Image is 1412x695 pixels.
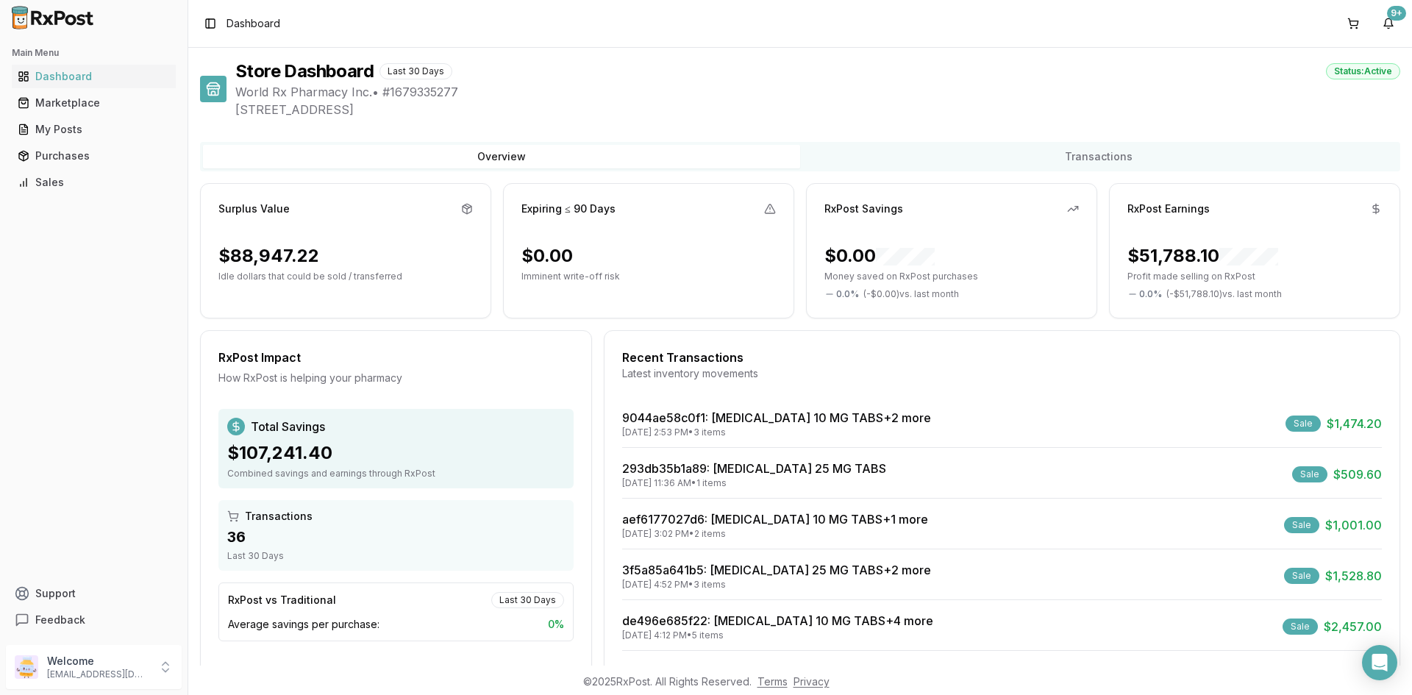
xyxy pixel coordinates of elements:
[12,143,176,169] a: Purchases
[622,410,931,425] a: 9044ae58c0f1: [MEDICAL_DATA] 10 MG TABS+2 more
[824,202,903,216] div: RxPost Savings
[1284,568,1319,584] div: Sale
[622,563,931,577] a: 3f5a85a641b5: [MEDICAL_DATA] 25 MG TABS+2 more
[6,65,182,88] button: Dashboard
[6,171,182,194] button: Sales
[836,288,859,300] span: 0.0 %
[794,675,830,688] a: Privacy
[1325,567,1382,585] span: $1,528.80
[622,349,1382,366] div: Recent Transactions
[227,527,565,547] div: 36
[12,169,176,196] a: Sales
[548,617,564,632] span: 0 %
[235,60,374,83] h1: Store Dashboard
[12,63,176,90] a: Dashboard
[12,90,176,116] a: Marketplace
[6,6,100,29] img: RxPost Logo
[824,244,935,268] div: $0.00
[203,145,800,168] button: Overview
[6,580,182,607] button: Support
[35,613,85,627] span: Feedback
[1283,619,1318,635] div: Sale
[47,669,149,680] p: [EMAIL_ADDRESS][DOMAIN_NAME]
[18,96,170,110] div: Marketplace
[622,579,931,591] div: [DATE] 4:52 PM • 3 items
[6,144,182,168] button: Purchases
[228,617,379,632] span: Average savings per purchase:
[622,477,886,489] div: [DATE] 11:36 AM • 1 items
[218,244,319,268] div: $88,947.22
[491,592,564,608] div: Last 30 Days
[800,145,1397,168] button: Transactions
[1326,63,1400,79] div: Status: Active
[235,83,1400,101] span: World Rx Pharmacy Inc. • # 1679335277
[622,528,928,540] div: [DATE] 3:02 PM • 2 items
[1139,288,1162,300] span: 0.0 %
[757,675,788,688] a: Terms
[1377,12,1400,35] button: 9+
[218,349,574,366] div: RxPost Impact
[379,63,452,79] div: Last 30 Days
[1292,466,1327,482] div: Sale
[227,441,565,465] div: $107,241.40
[6,91,182,115] button: Marketplace
[251,418,325,435] span: Total Savings
[1333,466,1382,483] span: $509.60
[227,550,565,562] div: Last 30 Days
[622,630,933,641] div: [DATE] 4:12 PM • 5 items
[18,149,170,163] div: Purchases
[1327,415,1382,432] span: $1,474.20
[622,512,928,527] a: aef6177027d6: [MEDICAL_DATA] 10 MG TABS+1 more
[218,371,574,385] div: How RxPost is helping your pharmacy
[622,366,1382,381] div: Latest inventory movements
[1325,516,1382,534] span: $1,001.00
[227,468,565,480] div: Combined savings and earnings through RxPost
[622,613,933,628] a: de496e685f22: [MEDICAL_DATA] 10 MG TABS+4 more
[18,69,170,84] div: Dashboard
[18,122,170,137] div: My Posts
[47,654,149,669] p: Welcome
[1286,416,1321,432] div: Sale
[1127,244,1278,268] div: $51,788.10
[227,16,280,31] nav: breadcrumb
[622,461,886,476] a: 293db35b1a89: [MEDICAL_DATA] 25 MG TABS
[1166,288,1282,300] span: ( - $51,788.10 ) vs. last month
[1284,517,1319,533] div: Sale
[6,118,182,141] button: My Posts
[235,101,1400,118] span: [STREET_ADDRESS]
[218,271,473,282] p: Idle dollars that could be sold / transferred
[12,116,176,143] a: My Posts
[12,47,176,59] h2: Main Menu
[218,202,290,216] div: Surplus Value
[1127,202,1210,216] div: RxPost Earnings
[1324,618,1382,635] span: $2,457.00
[521,244,573,268] div: $0.00
[227,16,280,31] span: Dashboard
[245,509,313,524] span: Transactions
[521,271,776,282] p: Imminent write-off risk
[521,202,616,216] div: Expiring ≤ 90 Days
[824,271,1079,282] p: Money saved on RxPost purchases
[1387,6,1406,21] div: 9+
[1362,645,1397,680] div: Open Intercom Messenger
[622,427,931,438] div: [DATE] 2:53 PM • 3 items
[228,593,336,607] div: RxPost vs Traditional
[18,175,170,190] div: Sales
[6,607,182,633] button: Feedback
[15,655,38,679] img: User avatar
[863,288,959,300] span: ( - $0.00 ) vs. last month
[1127,271,1382,282] p: Profit made selling on RxPost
